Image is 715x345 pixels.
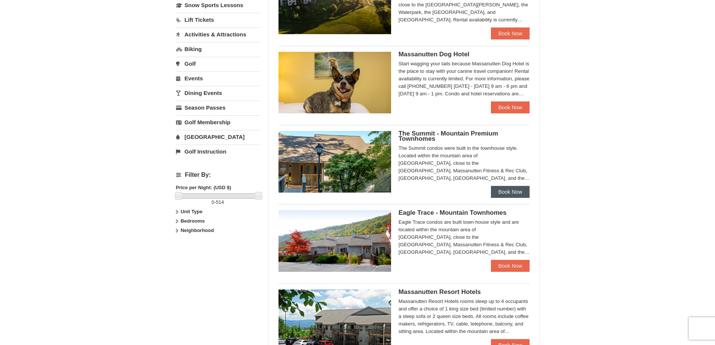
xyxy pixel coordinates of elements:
[399,298,530,335] div: Massanutten Resort Hotels rooms sleep up to 4 occupants and offer a choice of 1 king size bed (li...
[181,227,214,233] strong: Neighborhood
[176,115,260,129] a: Golf Membership
[181,218,205,224] strong: Bedrooms
[491,101,530,113] a: Book Now
[176,27,260,41] a: Activities & Attractions
[176,57,260,71] a: Golf
[278,52,391,113] img: 27428181-5-81c892a3.jpg
[278,210,391,272] img: 19218983-1-9b289e55.jpg
[491,27,530,39] a: Book Now
[399,130,498,142] span: The Summit - Mountain Premium Townhomes
[216,199,224,205] span: 514
[491,186,530,198] a: Book Now
[399,209,507,216] span: Eagle Trace - Mountain Townhomes
[399,51,470,58] span: Massanutten Dog Hotel
[176,130,260,144] a: [GEOGRAPHIC_DATA]
[176,42,260,56] a: Biking
[176,86,260,100] a: Dining Events
[176,199,260,206] label: -
[176,13,260,27] a: Lift Tickets
[278,131,391,193] img: 19219034-1-0eee7e00.jpg
[399,145,530,182] div: The Summit condos were built in the townhouse style. Located within the mountain area of [GEOGRAP...
[181,209,202,214] strong: Unit Type
[176,185,231,190] strong: Price per Night: (USD $)
[399,288,481,295] span: Massanutten Resort Hotels
[176,145,260,158] a: Golf Instruction
[212,199,214,205] span: 0
[491,260,530,272] a: Book Now
[176,172,260,178] h4: Filter By:
[399,218,530,256] div: Eagle Trace condos are built town-house style and are located within the mountain area of [GEOGRA...
[176,101,260,114] a: Season Passes
[399,60,530,98] div: Start wagging your tails because Massanutten Dog Hotel is the place to stay with your canine trav...
[176,71,260,85] a: Events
